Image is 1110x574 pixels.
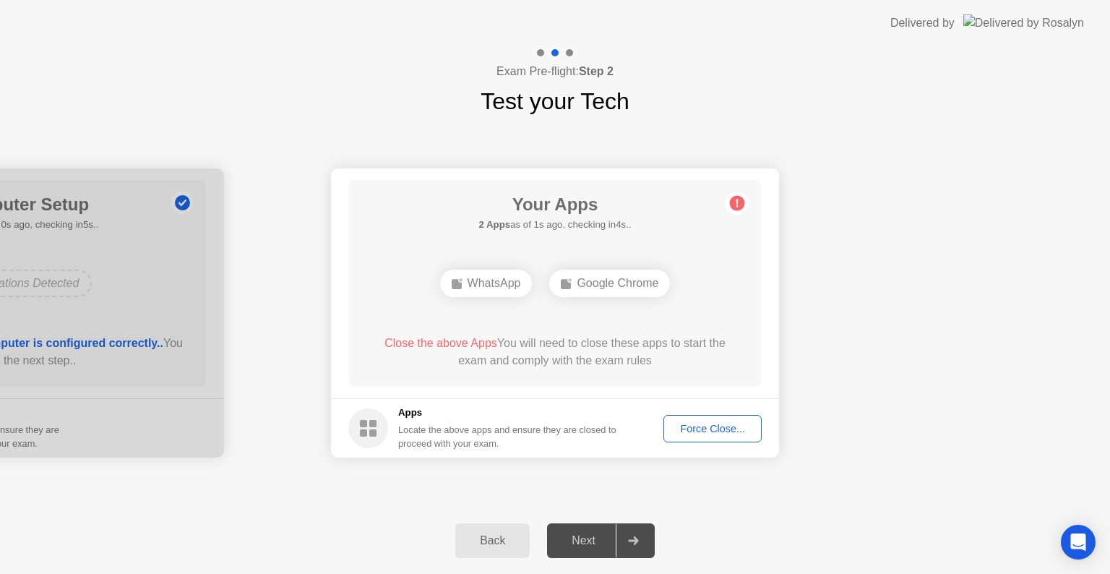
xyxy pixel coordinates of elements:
h5: as of 1s ago, checking in4s.. [478,218,631,232]
h1: Test your Tech [481,84,629,119]
div: Google Chrome [549,270,670,297]
div: Delivered by [890,14,955,32]
div: WhatsApp [440,270,533,297]
div: You will need to close these apps to start the exam and comply with the exam rules [369,335,741,369]
b: Step 2 [579,65,614,77]
h5: Apps [398,406,617,420]
button: Back [455,523,530,558]
div: Force Close... [668,423,757,434]
h4: Exam Pre-flight: [496,63,614,80]
img: Delivered by Rosalyn [963,14,1084,31]
div: Next [551,534,616,547]
button: Next [547,523,655,558]
button: Force Close... [663,415,762,442]
div: Open Intercom Messenger [1061,525,1096,560]
b: 2 Apps [478,219,510,230]
span: Close the above Apps [384,337,497,349]
div: Locate the above apps and ensure they are closed to proceed with your exam. [398,423,617,450]
div: Back [460,534,525,547]
h1: Your Apps [478,192,631,218]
